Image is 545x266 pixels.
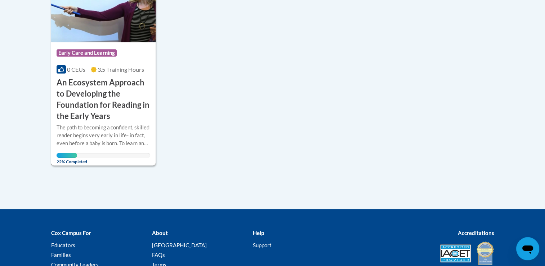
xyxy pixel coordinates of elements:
[57,49,117,57] span: Early Care and Learning
[458,230,494,236] b: Accreditations
[51,252,71,258] a: Families
[152,252,165,258] a: FAQs
[476,241,494,266] img: IDA® Accredited
[51,242,75,248] a: Educators
[440,244,471,262] img: Accredited IACET® Provider
[253,242,271,248] a: Support
[57,153,77,158] div: Your progress
[57,153,77,164] span: 22% Completed
[57,124,151,147] div: The path to becoming a confident, skilled reader begins very early in life- in fact, even before ...
[516,237,539,260] iframe: Button to launch messaging window
[67,66,85,73] span: 0 CEUs
[253,230,264,236] b: Help
[98,66,144,73] span: 3.5 Training Hours
[57,77,151,121] h3: An Ecosystem Approach to Developing the Foundation for Reading in the Early Years
[152,230,167,236] b: About
[51,230,91,236] b: Cox Campus For
[152,242,206,248] a: [GEOGRAPHIC_DATA]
